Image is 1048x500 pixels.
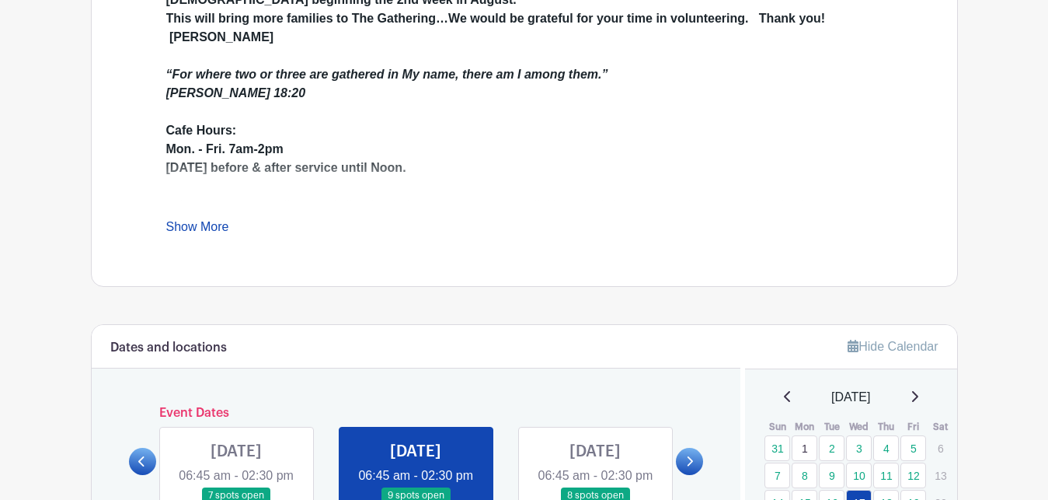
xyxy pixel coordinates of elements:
[818,419,845,435] th: Tue
[166,220,229,240] a: Show More
[819,435,844,461] a: 2
[764,435,790,461] a: 31
[900,435,926,461] a: 5
[846,435,872,461] a: 3
[791,419,818,435] th: Mon
[792,435,817,461] a: 1
[764,463,790,488] a: 7
[846,463,872,488] a: 10
[873,463,899,488] a: 11
[848,340,938,353] a: Hide Calendar
[928,436,953,460] p: 6
[927,419,954,435] th: Sat
[928,463,953,488] p: 13
[792,463,817,488] a: 8
[166,68,608,100] em: “For where two or three are gathered in My name, there am I among them.” [PERSON_NAME] 18:20
[819,463,844,488] a: 9
[900,463,926,488] a: 12
[764,419,791,435] th: Sun
[872,419,900,435] th: Thu
[166,124,406,174] strong: Cafe Hours: Mon. - Fri. 7am-2pm [DATE] before & after service until Noon.
[845,419,872,435] th: Wed
[110,341,227,355] h6: Dates and locations
[900,419,927,435] th: Fri
[156,406,677,421] h6: Event Dates
[873,435,899,461] a: 4
[179,196,883,215] li: Sundays we serve Brewed Coffee ONLY (and selected pastries) 7:30AM-9:30AM, closed during service,...
[831,388,870,407] span: [DATE]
